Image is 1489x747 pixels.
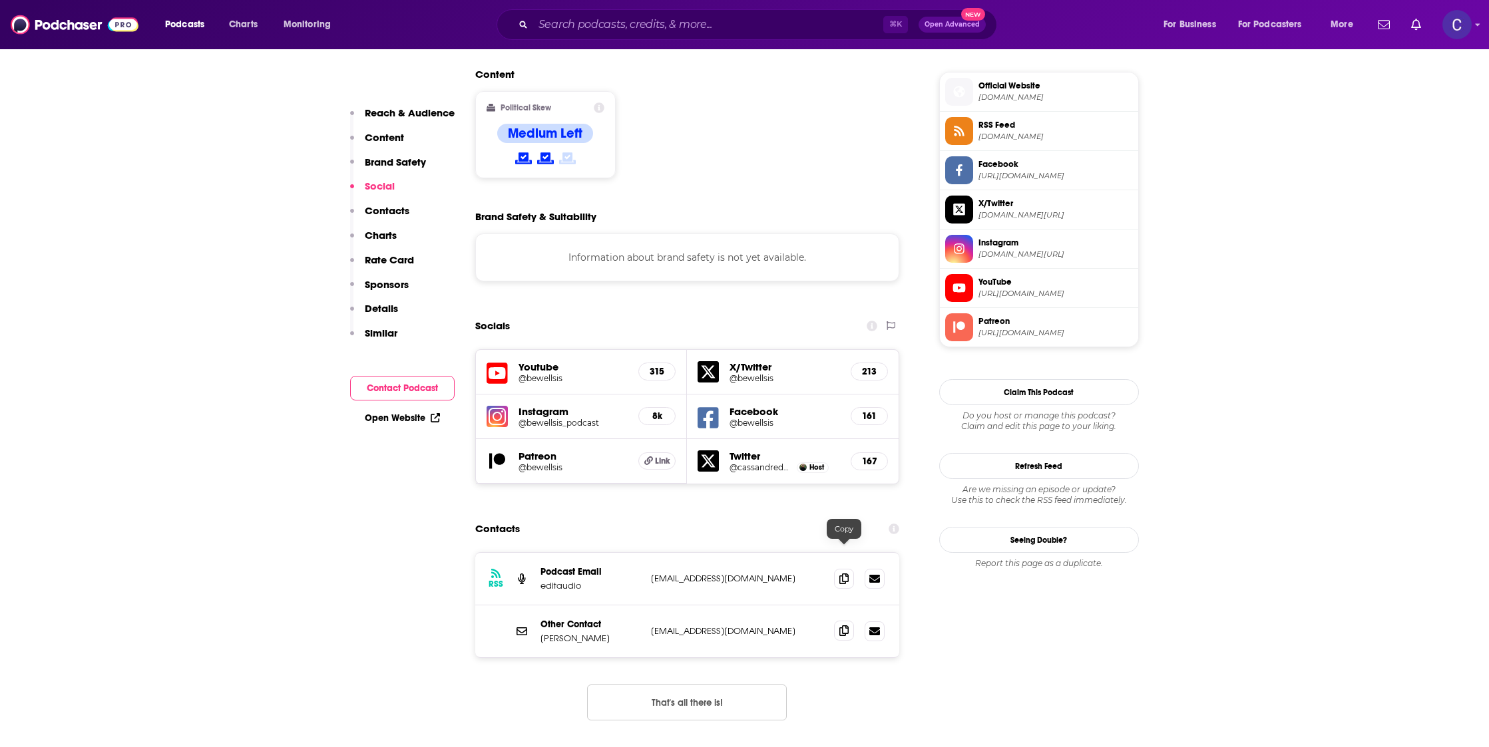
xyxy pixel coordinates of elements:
span: art19.com [978,92,1133,102]
a: Official Website[DOMAIN_NAME] [945,78,1133,106]
a: @bewellsis [519,462,628,472]
div: Keywords by Traffic [147,78,224,87]
h5: Patreon [519,450,628,462]
h5: X/Twitter [730,361,840,373]
span: Patreon [978,315,1133,327]
span: ⌘ K [883,16,908,33]
span: Monitoring [284,15,331,34]
span: Facebook [978,158,1133,170]
button: Content [350,131,404,156]
a: @bewellsis [519,373,628,383]
button: Rate Card [350,253,414,278]
div: Search podcasts, credits, & more... [509,9,1010,40]
h2: Content [475,68,889,80]
input: Search podcasts, credits, & more... [533,14,883,35]
p: Other Contact [540,619,640,630]
p: Rate Card [365,253,414,266]
span: X/Twitter [978,198,1133,210]
span: Link [655,456,670,466]
span: Official Website [978,80,1133,92]
button: Open AdvancedNew [919,17,986,33]
img: iconImage [487,406,508,427]
span: https://www.patreon.com/bewellsis [978,328,1133,338]
a: Link [638,452,676,470]
h5: Instagram [519,405,628,418]
h2: Political Skew [501,103,551,112]
span: YouTube [978,276,1133,288]
div: Copy [827,519,861,539]
a: @cassandredunbar [730,462,793,472]
span: For Podcasters [1238,15,1302,34]
img: logo_orange.svg [21,21,32,32]
a: @bewellsis [730,373,840,383]
p: Details [365,302,398,315]
p: Charts [365,229,397,241]
button: Charts [350,229,397,253]
h5: Twitter [730,450,840,462]
h5: 167 [862,456,877,467]
button: Similar [350,327,397,351]
a: Open Website [365,412,440,424]
p: editaudio [540,580,640,591]
button: open menu [1154,14,1233,35]
div: Domain: [DOMAIN_NAME] [35,35,146,45]
a: RSS Feed[DOMAIN_NAME] [945,117,1133,145]
a: @bewellsis_podcast [519,418,628,428]
h5: 213 [862,366,877,377]
img: Cassandre Dunbar [799,464,807,471]
a: @bewellsis [730,418,840,428]
img: Podchaser - Follow, Share and Rate Podcasts [11,12,138,37]
h5: 315 [650,366,664,377]
p: Sponsors [365,278,409,291]
button: Claim This Podcast [939,379,1139,405]
button: Reach & Audience [350,106,455,131]
span: More [1331,15,1353,34]
button: open menu [1321,14,1370,35]
div: Report this page as a duplicate. [939,558,1139,569]
span: instagram.com/bewellsis_podcast [978,249,1133,259]
button: Brand Safety [350,156,426,180]
p: [EMAIL_ADDRESS][DOMAIN_NAME] [651,625,824,637]
img: tab_domain_overview_orange.svg [36,77,47,88]
button: open menu [156,14,222,35]
h5: Youtube [519,361,628,373]
p: Podcast Email [540,566,640,577]
span: Host [809,463,824,472]
button: Details [350,302,398,327]
span: Podcasts [165,15,204,34]
span: https://www.facebook.com/bewellsis [978,171,1133,181]
p: Similar [365,327,397,339]
a: Patreon[URL][DOMAIN_NAME] [945,313,1133,341]
a: Charts [220,14,266,35]
p: [PERSON_NAME] [540,633,640,644]
p: [EMAIL_ADDRESS][DOMAIN_NAME] [651,573,824,584]
h4: Medium Left [508,125,582,142]
span: Logged in as publicityxxtina [1442,10,1472,39]
span: https://www.youtube.com/@bewellsis [978,289,1133,299]
div: Domain Overview [51,78,119,87]
p: Reach & Audience [365,106,455,119]
h5: 161 [862,410,877,422]
span: Do you host or manage this podcast? [939,410,1139,421]
div: Claim and edit this page to your liking. [939,410,1139,432]
button: Social [350,180,395,204]
a: Seeing Double? [939,527,1139,553]
button: Nothing here. [587,684,787,720]
h2: Socials [475,313,510,339]
a: YouTube[URL][DOMAIN_NAME] [945,274,1133,302]
span: For Business [1164,15,1216,34]
img: tab_keywords_by_traffic_grey.svg [132,77,143,88]
button: Sponsors [350,278,409,303]
div: Are we missing an episode or update? Use this to check the RSS feed immediately. [939,484,1139,506]
a: Show notifications dropdown [1406,13,1426,36]
a: Facebook[URL][DOMAIN_NAME] [945,156,1133,184]
button: Contacts [350,204,409,229]
span: Charts [229,15,258,34]
div: Information about brand safety is not yet available. [475,233,900,281]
